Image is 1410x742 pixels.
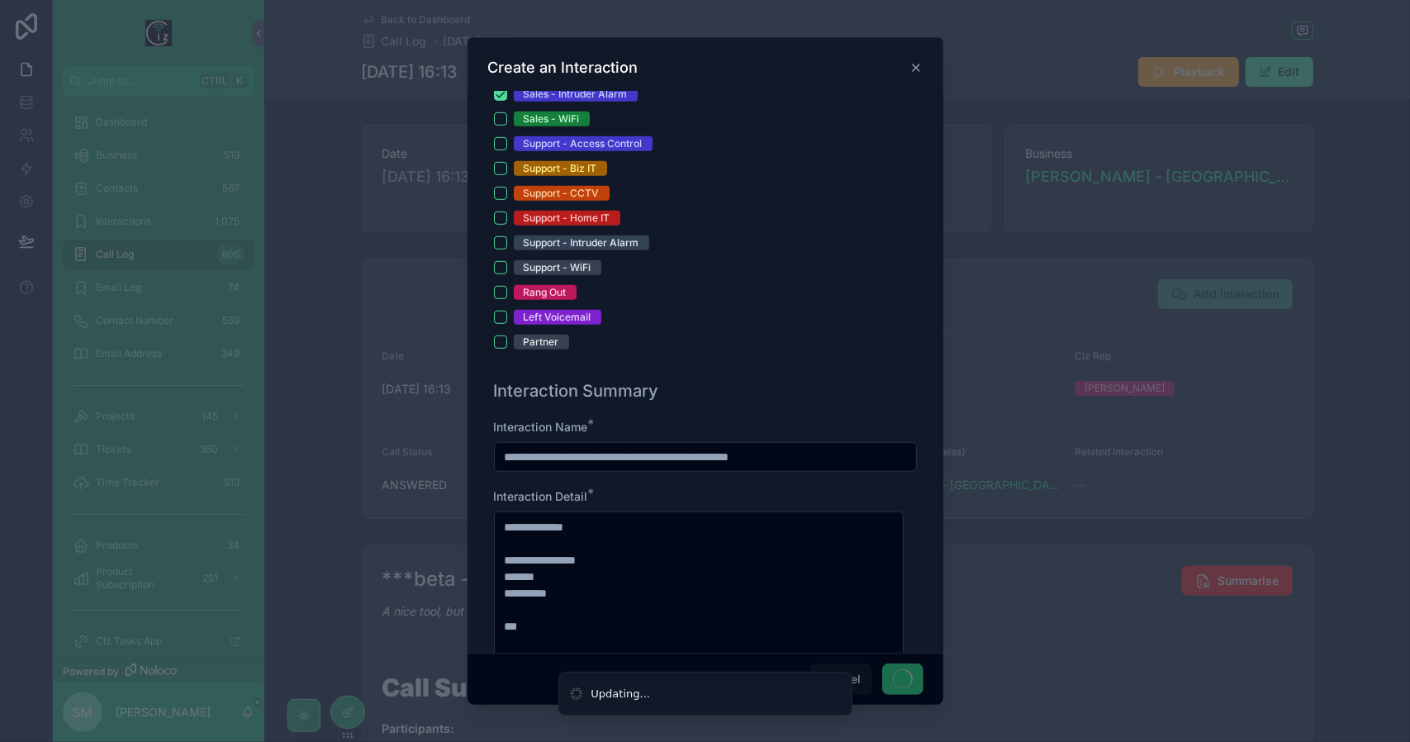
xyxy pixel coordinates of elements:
h3: Create an Interaction [488,58,639,78]
div: Sales - Intruder Alarm [524,87,628,102]
div: Support - CCTV [524,186,600,201]
div: Updating... [591,686,651,702]
div: Support - Home IT [524,211,610,226]
div: Support - Access Control [524,136,643,151]
div: Partner [524,335,559,350]
div: Sales - WiFi [524,112,580,126]
div: Support - Biz IT [524,161,597,176]
span: Interaction Detail [494,489,588,503]
h1: Interaction Summary [494,379,659,402]
span: Interaction Name [494,420,588,434]
div: Support - Intruder Alarm [524,235,639,250]
div: Support - WiFi [524,260,591,275]
div: Left Voicemail [524,310,591,325]
div: Rang Out [524,285,567,300]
